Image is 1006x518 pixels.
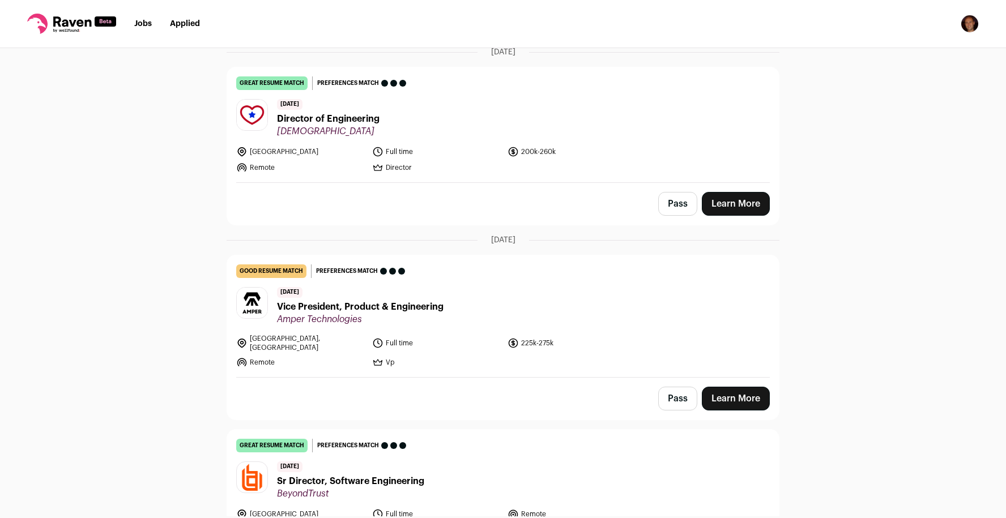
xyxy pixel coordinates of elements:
li: 200k-260k [508,146,637,157]
button: Pass [658,192,697,216]
a: Learn More [702,192,770,216]
li: [GEOGRAPHIC_DATA] [236,146,365,157]
li: Remote [236,162,365,173]
span: Preferences match [316,266,378,277]
li: Full time [372,146,501,157]
div: great resume match [236,76,308,90]
li: Remote [236,357,365,368]
li: Vp [372,357,501,368]
span: [DEMOGRAPHIC_DATA] [277,126,380,137]
span: Director of Engineering [277,112,380,126]
button: Pass [658,387,697,410]
span: [DATE] [491,46,515,58]
a: Jobs [134,20,152,28]
a: Applied [170,20,200,28]
span: [DATE] [491,234,515,246]
img: 391ae26d7aa0d883a24d158e42bee5b42823930cca33ba995ee419cca7f9d0ab.png [237,462,267,493]
span: Preferences match [317,440,379,451]
span: [DATE] [277,461,302,472]
li: [GEOGRAPHIC_DATA], [GEOGRAPHIC_DATA] [236,334,365,352]
span: [DATE] [277,99,302,110]
img: 86abc0f52df4d18fa54d1702f6a1702bfc7d9524f0033ad2c4a9b99e73e9b2c7.jpg [237,100,267,130]
span: BeyondTrust [277,488,424,499]
span: Amper Technologies [277,314,444,325]
div: great resume match [236,439,308,452]
span: Sr Director, Software Engineering [277,474,424,488]
img: 5784266-medium_jpg [961,15,979,33]
a: Learn More [702,387,770,410]
a: great resume match Preferences match [DATE] Director of Engineering [DEMOGRAPHIC_DATA] [GEOGRAPHI... [227,67,779,182]
li: Full time [372,334,501,352]
span: Preferences match [317,78,379,89]
div: good resume match [236,264,306,278]
button: Open dropdown [961,15,979,33]
img: 0b9821d641fb79189982e83508669972000ecbaf1dae10411229e9f5bfded845.jpg [237,288,267,318]
li: 225k-275k [508,334,637,352]
span: Vice President, Product & Engineering [277,300,444,314]
span: [DATE] [277,287,302,298]
a: good resume match Preferences match [DATE] Vice President, Product & Engineering Amper Technologi... [227,255,779,377]
li: Director [372,162,501,173]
